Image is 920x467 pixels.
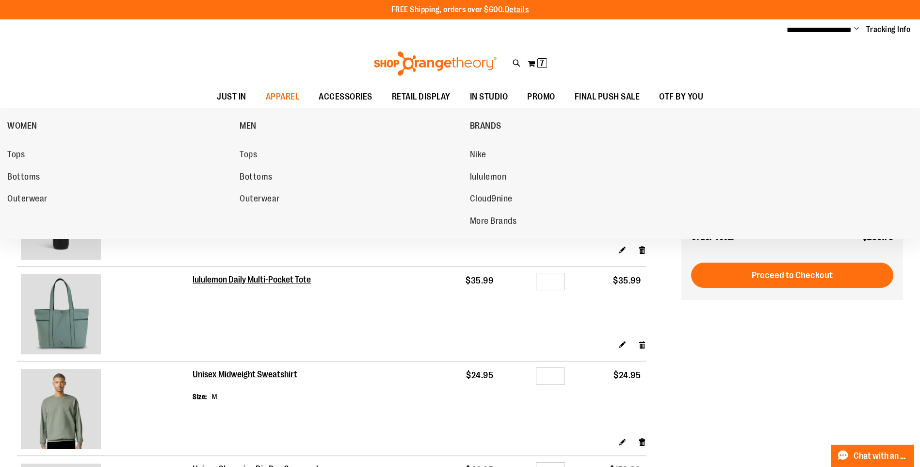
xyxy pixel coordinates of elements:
span: $35.99 [613,276,641,285]
button: Proceed to Checkout [691,263,893,288]
a: Tops [240,146,460,164]
span: $24.95 [466,370,493,380]
a: Unisex Midweight Sweatshirt [193,369,298,380]
img: Shop Orangetheory [372,51,498,76]
span: JUST IN [217,86,246,108]
a: BRANDS [470,113,697,138]
a: lululemon Daily Multi-Pocket Tote [193,275,312,285]
span: Bottoms [240,172,273,184]
p: FREE Shipping, orders over $600. [391,4,529,16]
a: APPAREL [256,86,309,108]
dt: Size [193,392,207,401]
span: Tops [240,150,257,162]
span: Cloud9nine [470,194,513,206]
span: lululemon [470,172,507,184]
span: PROMO [527,86,555,108]
a: PROMO [517,86,565,108]
span: Chat with an Expert [854,451,908,461]
img: lululemon Daily Multi-Pocket Tote [21,274,101,354]
span: Tops [7,150,25,162]
button: Chat with an Expert [831,445,915,467]
span: Outerwear [240,194,280,206]
span: RETAIL DISPLAY [392,86,451,108]
button: Account menu [854,25,859,34]
span: APPAREL [266,86,300,108]
dd: M [212,392,217,401]
span: OTF BY YOU [659,86,703,108]
a: OTF BY YOU [649,86,713,108]
a: RETAIL DISPLAY [382,86,460,108]
a: JUST IN [207,86,256,108]
span: Bottoms [7,172,40,184]
a: Remove item [638,245,646,255]
span: WOMEN [7,121,37,133]
span: Nike [470,150,486,162]
a: ACCESSORIES [309,86,382,108]
span: $24.95 [613,370,641,380]
a: Bottoms [240,168,460,186]
a: FINAL PUSH SALE [565,86,650,108]
a: Remove item [638,437,646,447]
a: Remove item [638,339,646,349]
a: IN STUDIO [460,86,518,108]
span: BRANDS [470,121,501,133]
a: lululemon Daily Multi-Pocket Tote [21,274,189,357]
a: Tracking Info [866,24,911,35]
img: Unisex Midweight Sweatshirt [21,369,101,449]
a: MEN [240,113,465,138]
span: MEN [240,121,257,133]
span: IN STUDIO [470,86,508,108]
a: Outerwear [240,190,460,208]
span: ACCESSORIES [319,86,372,108]
span: More Brands [470,216,517,228]
a: WOMEN [7,113,235,138]
span: FINAL PUSH SALE [575,86,640,108]
span: Proceed to Checkout [752,270,833,281]
a: Unisex Midweight Sweatshirt [21,369,189,451]
a: Details [505,5,529,14]
span: $35.99 [466,276,493,285]
span: Outerwear [7,194,48,206]
span: 7 [540,58,544,68]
